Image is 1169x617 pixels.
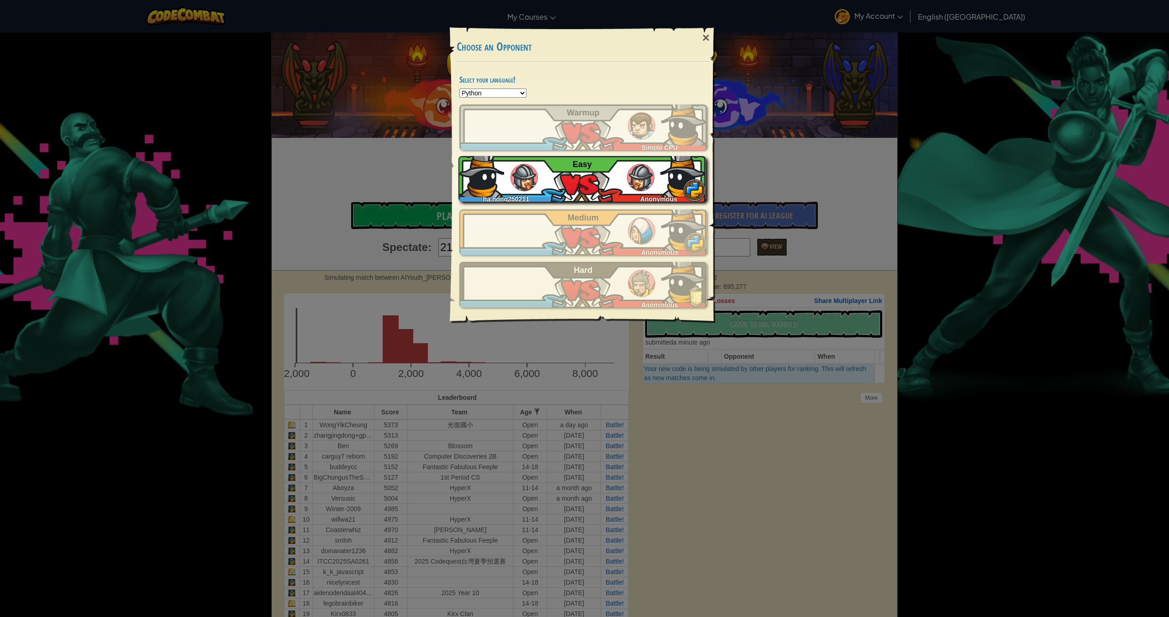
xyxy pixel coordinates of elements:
img: 8BHt2yAAAABklEQVQDAPZnpIKRKmRRAAAAAElFTkSuQmCC [661,257,707,303]
a: ha.hong250211Anonymous [459,156,707,202]
span: Simple CPU [642,144,678,151]
span: Anonymous [641,301,678,308]
img: humans_ladder_medium.png [628,217,655,245]
a: Anonymous [459,262,707,308]
span: Easy [573,160,592,169]
span: Anonymous [640,195,677,203]
h4: Select your language! [459,75,707,84]
img: 8BHt2yAAAABklEQVQDAPZnpIKRKmRRAAAAAElFTkSuQmCC [661,100,707,146]
img: 8BHt2yAAAABklEQVQDAPZnpIKRKmRRAAAAAElFTkSuQmCC [458,152,504,197]
img: 8BHt2yAAAABklEQVQDAPZnpIKRKmRRAAAAAElFTkSuQmCC [660,152,706,197]
span: Anonymous [641,249,678,256]
span: Hard [574,266,593,275]
img: humans_ladder_easy.png [627,164,654,191]
h3: Choose an Opponent [457,41,710,53]
a: Simple CPU [459,105,707,150]
img: 8BHt2yAAAABklEQVQDAPZnpIKRKmRRAAAAAElFTkSuQmCC [661,205,707,251]
img: humans_ladder_hard.png [628,270,655,297]
span: Medium [568,213,599,222]
span: ha.hong250211 [483,195,529,203]
span: Warmup [567,108,599,117]
img: humans_ladder_easy.png [511,164,538,191]
div: × [695,25,716,51]
img: humans_ladder_tutorial.png [628,112,655,140]
a: Anonymous [459,209,707,255]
